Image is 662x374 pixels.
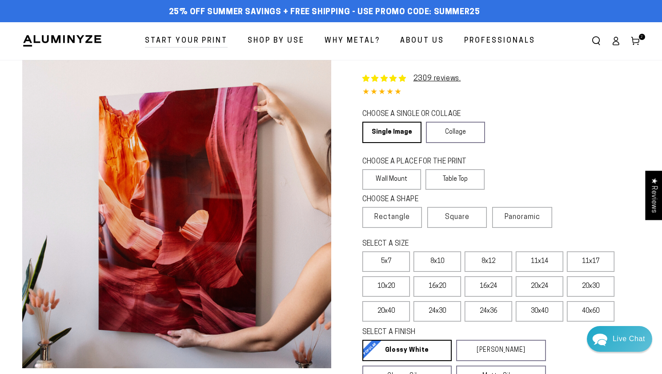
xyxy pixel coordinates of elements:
[318,29,387,53] a: Why Metal?
[138,29,234,53] a: Start Your Print
[567,301,614,322] label: 40x60
[413,301,461,322] label: 24x30
[465,276,512,297] label: 16x24
[505,214,540,221] span: Panoramic
[22,34,102,48] img: Aluminyze
[169,8,480,17] span: 25% off Summer Savings + Free Shipping - Use Promo Code: SUMMER25
[567,251,614,272] label: 11x17
[465,251,512,272] label: 8x12
[613,326,645,352] div: Contact Us Directly
[587,326,652,352] div: Chat widget toggle
[516,251,563,272] label: 11x14
[362,251,410,272] label: 5x7
[362,327,526,338] legend: SELECT A FINISH
[464,35,535,48] span: Professionals
[645,171,662,220] div: Click to open Judge.me floating reviews tab
[413,75,461,82] a: 2309 reviews.
[516,276,563,297] label: 20x24
[362,276,410,297] label: 10x20
[362,301,410,322] label: 20x40
[248,35,305,48] span: Shop By Use
[413,251,461,272] label: 8x10
[586,31,606,51] summary: Search our site
[362,340,452,361] a: Glossy White
[362,157,477,167] legend: CHOOSE A PLACE FOR THE PRINT
[362,169,421,190] label: Wall Mount
[393,29,451,53] a: About Us
[362,195,478,205] legend: CHOOSE A SHAPE
[516,301,563,322] label: 30x40
[567,276,614,297] label: 20x30
[325,35,380,48] span: Why Metal?
[362,239,526,249] legend: SELECT A SIZE
[413,276,461,297] label: 16x20
[641,34,643,40] span: 2
[362,109,477,119] legend: CHOOSE A SINGLE OR COLLAGE
[465,301,512,322] label: 24x36
[400,35,444,48] span: About Us
[374,212,410,223] span: Rectangle
[425,169,485,190] label: Table Top
[426,122,485,143] a: Collage
[456,340,546,361] a: [PERSON_NAME]
[362,86,640,99] div: 4.85 out of 5.0 stars
[362,122,421,143] a: Single Image
[445,212,469,223] span: Square
[145,35,228,48] span: Start Your Print
[241,29,311,53] a: Shop By Use
[457,29,542,53] a: Professionals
